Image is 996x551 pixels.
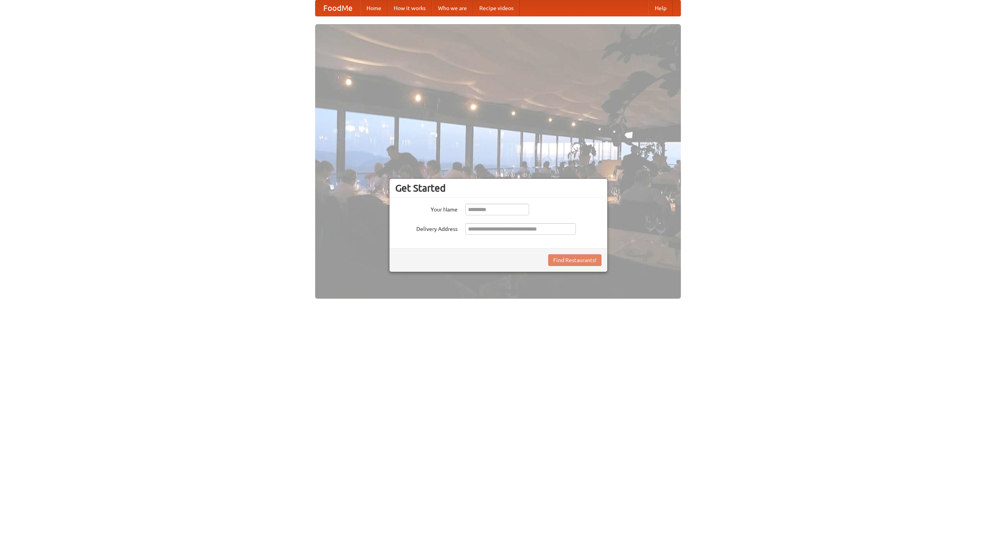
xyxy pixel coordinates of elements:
label: Delivery Address [395,223,458,233]
a: Home [360,0,388,16]
a: Recipe videos [473,0,520,16]
a: Who we are [432,0,473,16]
a: How it works [388,0,432,16]
label: Your Name [395,204,458,213]
a: FoodMe [316,0,360,16]
h3: Get Started [395,182,601,194]
a: Help [649,0,673,16]
button: Find Restaurants! [548,254,601,266]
